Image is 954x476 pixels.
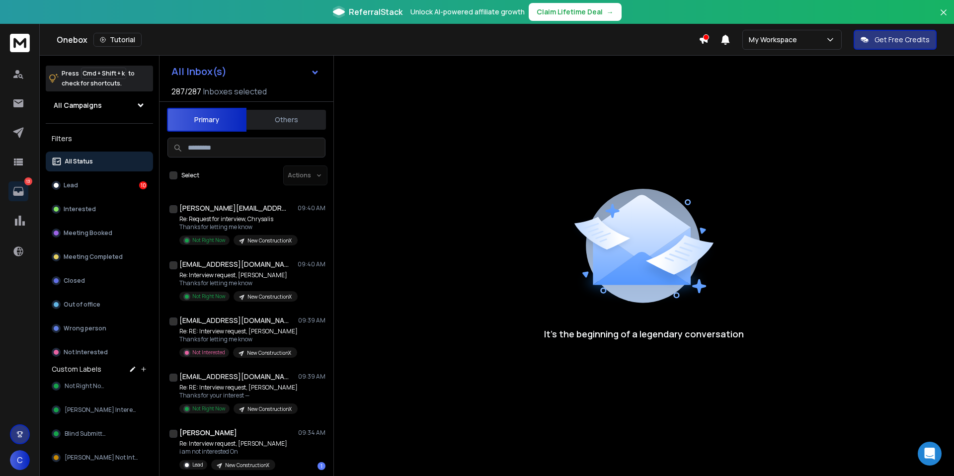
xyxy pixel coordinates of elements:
[46,318,153,338] button: Wrong person
[179,279,298,287] p: Thanks for letting me know
[246,109,326,131] button: Others
[179,428,237,438] h1: [PERSON_NAME]
[81,68,126,79] span: Cmd + Shift + k
[410,7,525,17] p: Unlock AI-powered affiliate growth
[65,382,105,390] span: Not Right Now
[65,406,136,414] span: [PERSON_NAME] Interest
[874,35,930,45] p: Get Free Credits
[64,181,78,189] p: Lead
[46,199,153,219] button: Interested
[46,376,153,396] button: Not Right Now
[46,95,153,115] button: All Campaigns
[529,3,622,21] button: Claim Lifetime Deal→
[247,405,292,413] p: New ConstructionX
[64,229,112,237] p: Meeting Booked
[46,271,153,291] button: Closed
[54,100,102,110] h1: All Campaigns
[247,237,292,244] p: New ConstructionX
[163,62,327,81] button: All Inbox(s)
[298,204,325,212] p: 09:40 AM
[298,373,325,381] p: 09:39 AM
[179,384,298,392] p: Re: RE: Interview request, [PERSON_NAME]
[192,237,226,244] p: Not Right Now
[46,448,153,468] button: [PERSON_NAME] Not Inter
[171,67,227,77] h1: All Inbox(s)
[349,6,402,18] span: ReferralStack
[918,442,942,466] div: Open Intercom Messenger
[57,33,699,47] div: Onebox
[179,203,289,213] h1: [PERSON_NAME][EMAIL_ADDRESS][DOMAIN_NAME]
[544,327,744,341] p: It’s the beginning of a legendary conversation
[64,348,108,356] p: Not Interested
[64,253,123,261] p: Meeting Completed
[179,372,289,382] h1: [EMAIL_ADDRESS][DOMAIN_NAME]
[139,181,147,189] div: 10
[46,295,153,315] button: Out of office
[179,440,287,448] p: Re: Interview request, [PERSON_NAME]
[179,215,298,223] p: Re: Request for interview, Chrysalis
[46,342,153,362] button: Not Interested
[46,175,153,195] button: Lead10
[854,30,937,50] button: Get Free Credits
[167,108,246,132] button: Primary
[64,277,85,285] p: Closed
[179,335,298,343] p: Thanks for letting me know
[203,85,267,97] h3: Inboxes selected
[179,271,298,279] p: Re: Interview request, [PERSON_NAME]
[65,430,107,438] span: Blind Submittal
[225,462,269,469] p: New ConstructionX
[62,69,135,88] p: Press to check for shortcuts.
[10,450,30,470] button: C
[64,205,96,213] p: Interested
[179,392,298,399] p: Thanks for your interest —
[179,327,298,335] p: Re: RE: Interview request, [PERSON_NAME]
[318,462,325,470] div: 1
[179,223,298,231] p: Thanks for letting me know
[8,181,28,201] a: 13
[179,259,289,269] h1: [EMAIL_ADDRESS][DOMAIN_NAME]
[607,7,614,17] span: →
[179,316,289,325] h1: [EMAIL_ADDRESS][DOMAIN_NAME]
[298,429,325,437] p: 09:34 AM
[46,223,153,243] button: Meeting Booked
[65,454,139,462] span: [PERSON_NAME] Not Inter
[46,132,153,146] h3: Filters
[52,364,101,374] h3: Custom Labels
[192,349,225,356] p: Not Interested
[298,317,325,324] p: 09:39 AM
[749,35,801,45] p: My Workspace
[179,448,287,456] p: i am not interested On
[64,301,100,309] p: Out of office
[46,400,153,420] button: [PERSON_NAME] Interest
[171,85,201,97] span: 287 / 287
[64,324,106,332] p: Wrong person
[192,405,226,412] p: Not Right Now
[46,247,153,267] button: Meeting Completed
[192,461,203,469] p: Lead
[181,171,199,179] label: Select
[24,177,32,185] p: 13
[937,6,950,30] button: Close banner
[192,293,226,300] p: Not Right Now
[298,260,325,268] p: 09:40 AM
[247,293,292,301] p: New ConstructionX
[46,424,153,444] button: Blind Submittal
[65,158,93,165] p: All Status
[93,33,142,47] button: Tutorial
[46,152,153,171] button: All Status
[247,349,291,357] p: New ConstructionX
